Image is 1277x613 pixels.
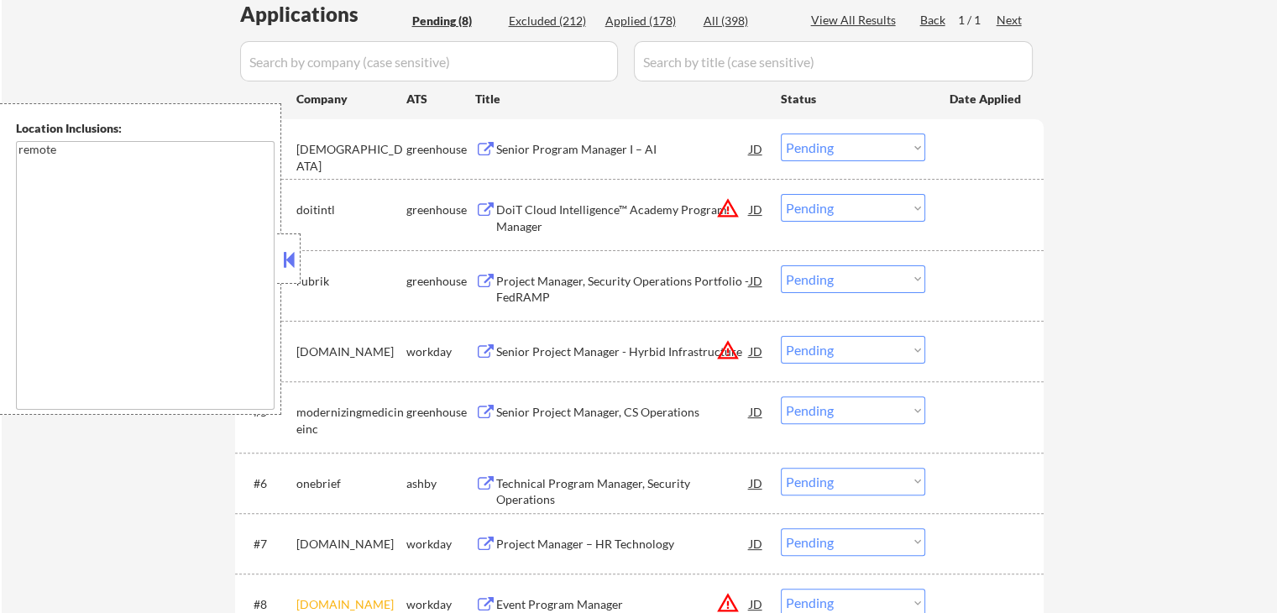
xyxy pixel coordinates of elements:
[296,273,406,290] div: rubrik
[296,475,406,492] div: onebrief
[496,404,750,421] div: Senior Project Manager, CS Operations
[406,141,475,158] div: greenhouse
[748,265,765,296] div: JD
[811,12,901,29] div: View All Results
[704,13,788,29] div: All (398)
[958,12,997,29] div: 1 / 1
[716,196,740,220] button: warning_amber
[296,202,406,218] div: doitintl
[406,475,475,492] div: ashby
[406,202,475,218] div: greenhouse
[406,91,475,107] div: ATS
[406,536,475,553] div: workday
[296,141,406,174] div: [DEMOGRAPHIC_DATA]
[496,273,750,306] div: Project Manager, Security Operations Portfolio - FedRAMP
[296,536,406,553] div: [DOMAIN_NAME]
[509,13,593,29] div: Excluded (212)
[748,528,765,558] div: JD
[296,91,406,107] div: Company
[406,343,475,360] div: workday
[997,12,1023,29] div: Next
[748,336,765,366] div: JD
[920,12,947,29] div: Back
[296,404,406,437] div: modernizingmedicineinc
[496,536,750,553] div: Project Manager – HR Technology
[254,536,283,553] div: #7
[412,13,496,29] div: Pending (8)
[605,13,689,29] div: Applied (178)
[406,596,475,613] div: workday
[748,134,765,164] div: JD
[406,404,475,421] div: greenhouse
[716,338,740,362] button: warning_amber
[496,141,750,158] div: Senior Program Manager I – AI
[748,396,765,427] div: JD
[406,273,475,290] div: greenhouse
[496,343,750,360] div: Senior Project Manager - Hyrbid Infrastructure
[254,596,283,613] div: #8
[296,343,406,360] div: [DOMAIN_NAME]
[748,468,765,498] div: JD
[748,194,765,224] div: JD
[16,120,275,137] div: Location Inclusions:
[254,475,283,492] div: #6
[634,41,1033,81] input: Search by title (case sensitive)
[950,91,1023,107] div: Date Applied
[475,91,765,107] div: Title
[496,202,750,234] div: DoiT Cloud Intelligence™ Academy Program Manager
[781,83,925,113] div: Status
[496,475,750,508] div: Technical Program Manager, Security Operations
[240,41,618,81] input: Search by company (case sensitive)
[496,596,750,613] div: Event Program Manager
[240,4,406,24] div: Applications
